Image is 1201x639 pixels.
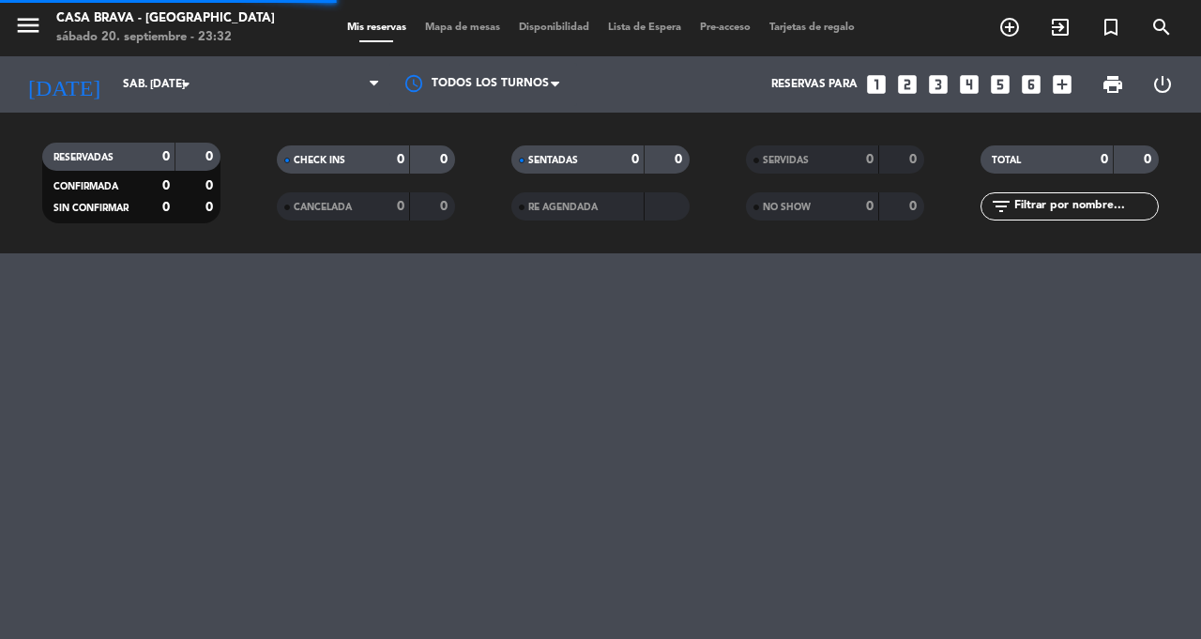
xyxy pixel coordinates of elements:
[294,156,345,165] span: CHECK INS
[440,153,451,166] strong: 0
[599,23,691,33] span: Lista de Espera
[1137,56,1187,113] div: LOG OUT
[926,72,950,97] i: looks_3
[1049,16,1072,38] i: exit_to_app
[864,72,889,97] i: looks_one
[760,23,864,33] span: Tarjetas de regalo
[909,153,920,166] strong: 0
[205,201,217,214] strong: 0
[1102,73,1124,96] span: print
[1151,73,1174,96] i: power_settings_new
[1144,153,1155,166] strong: 0
[509,23,599,33] span: Disponibilidad
[895,72,920,97] i: looks_two
[691,23,760,33] span: Pre-acceso
[771,78,858,91] span: Reservas para
[631,153,639,166] strong: 0
[528,156,578,165] span: SENTADAS
[1150,16,1173,38] i: search
[162,201,170,214] strong: 0
[14,11,42,46] button: menu
[440,200,451,213] strong: 0
[56,28,275,47] div: sábado 20. septiembre - 23:32
[1101,153,1108,166] strong: 0
[205,179,217,192] strong: 0
[998,16,1021,38] i: add_circle_outline
[909,200,920,213] strong: 0
[1100,16,1122,38] i: turned_in_not
[53,182,118,191] span: CONFIRMADA
[957,72,981,97] i: looks_4
[397,153,404,166] strong: 0
[675,153,686,166] strong: 0
[294,203,352,212] span: CANCELADA
[162,179,170,192] strong: 0
[992,156,1021,165] span: TOTAL
[528,203,598,212] span: RE AGENDADA
[866,200,874,213] strong: 0
[162,150,170,163] strong: 0
[53,204,129,213] span: SIN CONFIRMAR
[56,9,275,28] div: Casa Brava - [GEOGRAPHIC_DATA]
[397,200,404,213] strong: 0
[763,203,811,212] span: NO SHOW
[14,64,114,105] i: [DATE]
[338,23,416,33] span: Mis reservas
[416,23,509,33] span: Mapa de mesas
[866,153,874,166] strong: 0
[1012,196,1158,217] input: Filtrar por nombre...
[1019,72,1043,97] i: looks_6
[988,72,1012,97] i: looks_5
[990,195,1012,218] i: filter_list
[175,73,197,96] i: arrow_drop_down
[205,150,217,163] strong: 0
[53,153,114,162] span: RESERVADAS
[14,11,42,39] i: menu
[1050,72,1074,97] i: add_box
[763,156,809,165] span: SERVIDAS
